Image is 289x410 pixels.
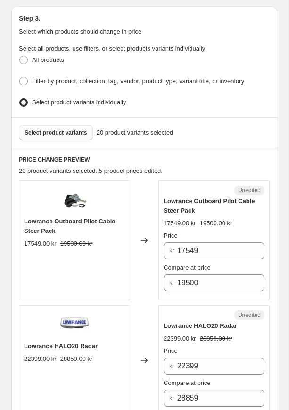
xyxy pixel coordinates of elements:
[24,342,98,350] span: Lowrance HALO20 Radar
[32,99,126,106] span: Select product variants individually
[25,129,87,137] span: Select product variants
[200,219,232,228] strike: 19500.00 kr
[164,219,196,228] div: 17549.00 kr
[200,334,232,343] strike: 28859.00 kr
[24,354,57,364] div: 22399.00 kr
[164,322,237,329] span: Lowrance HALO20 Radar
[164,379,211,386] span: Compare at price
[19,27,270,36] p: Select which products should change in price
[238,187,261,194] span: Unedited
[24,239,57,248] div: 17549.00 kr
[60,310,89,339] img: HALO20_LOWRANCE_RADAR_80x.jpg
[19,45,205,52] span: Select all products, use filters, or select products variants individually
[19,125,93,140] button: Select product variants
[24,218,116,234] span: Lowrance Outboard Pilot Cable Steer Pack
[60,186,89,214] img: 000-11749-001_80x.jpg
[164,334,196,343] div: 22399.00 kr
[19,167,163,174] span: 20 product variants selected. 5 product prices edited:
[169,247,174,254] span: kr
[19,14,270,23] h2: Step 3.
[97,128,173,137] span: 20 product variants selected
[60,354,93,364] strike: 28859.00 kr
[19,156,270,163] h6: PRICE CHANGE PREVIEW
[32,56,64,63] span: All products
[169,362,174,369] span: kr
[169,394,174,401] span: kr
[164,232,178,239] span: Price
[164,197,255,214] span: Lowrance Outboard Pilot Cable Steer Pack
[169,279,174,286] span: kr
[60,239,93,248] strike: 19500.00 kr
[32,77,244,85] span: Filter by product, collection, tag, vendor, product type, variant title, or inventory
[238,311,261,319] span: Unedited
[164,264,211,271] span: Compare at price
[164,347,178,354] span: Price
